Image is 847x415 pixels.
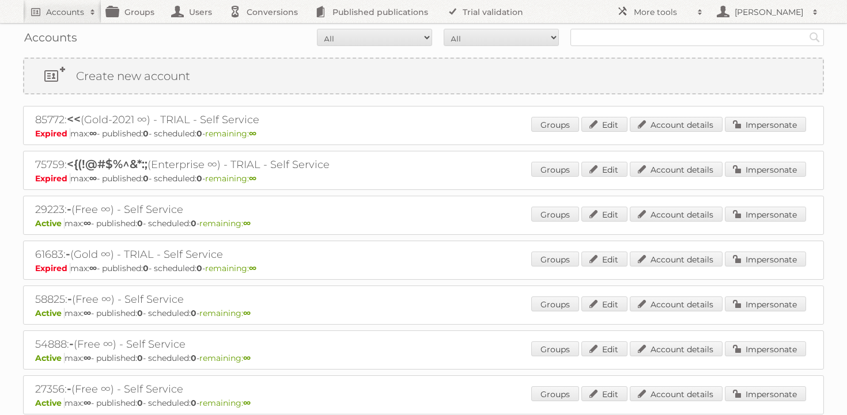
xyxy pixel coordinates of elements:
[630,296,723,311] a: Account details
[531,162,579,177] a: Groups
[581,162,627,177] a: Edit
[191,353,196,363] strong: 0
[191,308,196,318] strong: 0
[243,398,251,408] strong: ∞
[35,218,65,229] span: Active
[630,207,723,222] a: Account details
[35,247,438,262] h2: 61683: (Gold ∞) - TRIAL - Self Service
[581,252,627,266] a: Edit
[35,398,65,408] span: Active
[581,296,627,311] a: Edit
[137,398,143,408] strong: 0
[725,296,806,311] a: Impersonate
[199,398,251,408] span: remaining:
[35,382,438,397] h2: 27356: (Free ∞) - Self Service
[581,386,627,401] a: Edit
[66,247,70,261] span: -
[191,218,196,229] strong: 0
[137,218,143,229] strong: 0
[35,353,65,363] span: Active
[84,398,91,408] strong: ∞
[35,263,70,273] span: Expired
[89,173,97,184] strong: ∞
[35,353,812,363] p: max: - published: - scheduled: -
[531,386,579,401] a: Groups
[67,292,72,306] span: -
[243,308,251,318] strong: ∞
[35,157,438,172] h2: 75759: (Enterprise ∞) - TRIAL - Self Service
[249,128,256,139] strong: ∞
[35,128,812,139] p: max: - published: - scheduled: -
[249,173,256,184] strong: ∞
[249,263,256,273] strong: ∞
[630,162,723,177] a: Account details
[199,353,251,363] span: remaining:
[143,263,149,273] strong: 0
[24,59,823,93] a: Create new account
[196,128,202,139] strong: 0
[35,292,438,307] h2: 58825: (Free ∞) - Self Service
[35,263,812,273] p: max: - published: - scheduled: -
[205,128,256,139] span: remaining:
[725,117,806,132] a: Impersonate
[35,308,812,318] p: max: - published: - scheduled: -
[725,162,806,177] a: Impersonate
[531,252,579,266] a: Groups
[67,112,81,126] span: <<
[732,6,807,18] h2: [PERSON_NAME]
[35,308,65,318] span: Active
[630,117,723,132] a: Account details
[35,173,812,184] p: max: - published: - scheduled: -
[630,341,723,356] a: Account details
[630,252,723,266] a: Account details
[581,117,627,132] a: Edit
[84,308,91,318] strong: ∞
[205,263,256,273] span: remaining:
[725,207,806,222] a: Impersonate
[67,157,148,171] span: <{(!@#$%^&*:;
[630,386,723,401] a: Account details
[531,341,579,356] a: Groups
[634,6,691,18] h2: More tools
[69,337,74,351] span: -
[243,218,251,229] strong: ∞
[531,207,579,222] a: Groups
[725,341,806,356] a: Impersonate
[243,353,251,363] strong: ∞
[137,353,143,363] strong: 0
[199,218,251,229] span: remaining:
[191,398,196,408] strong: 0
[725,386,806,401] a: Impersonate
[35,128,70,139] span: Expired
[725,252,806,266] a: Impersonate
[89,128,97,139] strong: ∞
[581,341,627,356] a: Edit
[143,173,149,184] strong: 0
[196,263,202,273] strong: 0
[806,29,823,46] input: Search
[35,173,70,184] span: Expired
[531,296,579,311] a: Groups
[67,202,71,216] span: -
[35,337,438,352] h2: 54888: (Free ∞) - Self Service
[205,173,256,184] span: remaining:
[137,308,143,318] strong: 0
[35,112,438,127] h2: 85772: (Gold-2021 ∞) - TRIAL - Self Service
[84,353,91,363] strong: ∞
[46,6,84,18] h2: Accounts
[35,398,812,408] p: max: - published: - scheduled: -
[143,128,149,139] strong: 0
[67,382,71,395] span: -
[196,173,202,184] strong: 0
[531,117,579,132] a: Groups
[581,207,627,222] a: Edit
[199,308,251,318] span: remaining:
[89,263,97,273] strong: ∞
[35,202,438,217] h2: 29223: (Free ∞) - Self Service
[84,218,91,229] strong: ∞
[35,218,812,229] p: max: - published: - scheduled: -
